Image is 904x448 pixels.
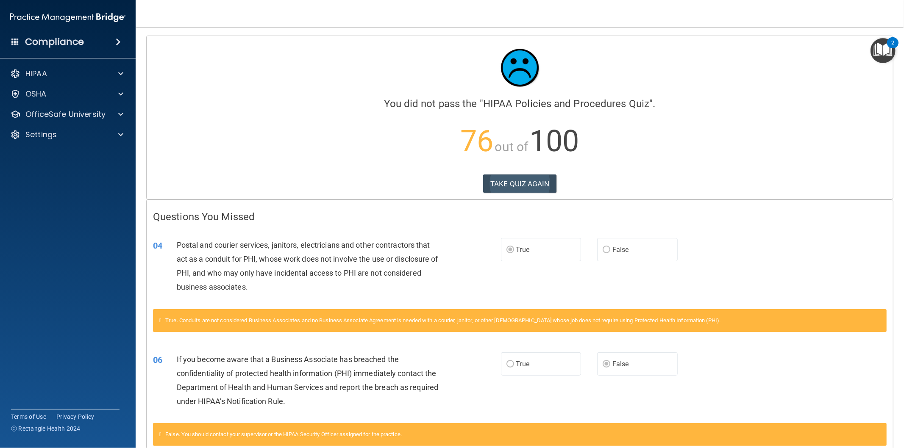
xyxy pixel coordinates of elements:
input: True [506,247,514,253]
button: TAKE QUIZ AGAIN [483,174,556,193]
span: True [516,360,529,368]
span: HIPAA Policies and Procedures Quiz [483,98,649,110]
a: Settings [10,130,123,140]
button: Open Resource Center, 2 new notifications [871,38,896,63]
span: 100 [529,124,579,158]
span: out of [495,139,528,154]
span: 76 [460,124,493,158]
span: 06 [153,355,162,365]
input: False [603,247,610,253]
span: False. You should contact your supervisor or the HIPAA Security Officer assigned for the practice. [165,431,402,437]
a: Privacy Policy [56,412,95,421]
p: OfficeSafe University [25,109,106,119]
span: If you become aware that a Business Associate has breached the confidentiality of protected healt... [177,355,438,406]
span: 04 [153,241,162,251]
input: False [603,361,610,368]
img: sad_face.ecc698e2.jpg [495,42,545,93]
a: Terms of Use [11,412,46,421]
a: HIPAA [10,69,123,79]
p: OSHA [25,89,47,99]
h4: You did not pass the " ". [153,98,887,109]
img: PMB logo [10,9,125,26]
h4: Compliance [25,36,84,48]
p: Settings [25,130,57,140]
a: OSHA [10,89,123,99]
span: True [516,246,529,254]
span: False [612,360,629,368]
div: 2 [891,43,894,54]
input: True [506,361,514,368]
span: Ⓒ Rectangle Health 2024 [11,424,81,433]
span: False [612,246,629,254]
a: OfficeSafe University [10,109,123,119]
span: True. Conduits are not considered Business Associates and no Business Associate Agreement is need... [165,317,720,324]
h4: Questions You Missed [153,211,887,222]
span: Postal and courier services, janitors, electricians and other contractors that act as a conduit f... [177,241,438,292]
p: HIPAA [25,69,47,79]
